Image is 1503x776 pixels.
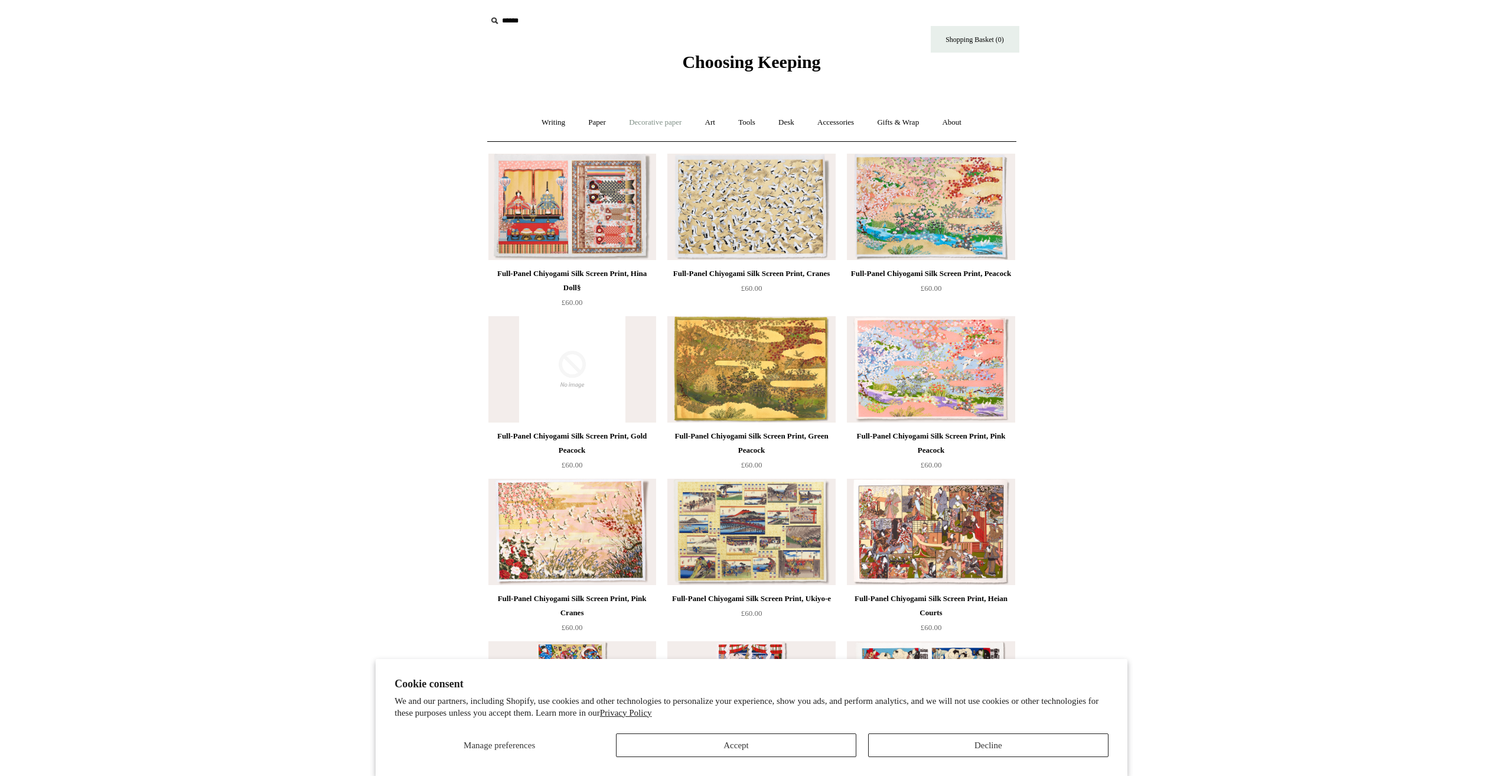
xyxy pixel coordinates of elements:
span: £60.00 [562,298,583,307]
a: Privacy Policy [600,708,652,717]
a: Full-Panel Chiyogami Silk Screen Print, Heian Courts £60.00 [847,592,1015,640]
img: Full-Panel Chiyogami Silk Screen Print, Sumo Vignette [847,641,1015,748]
a: Full-Panel Chiyogami Silk Screen Print, Green Peacock £60.00 [667,429,835,478]
span: £60.00 [741,460,762,469]
span: £60.00 [562,460,583,469]
img: Full-Panel Chiyogami Silk Screen Print, Ukiyo-e [667,479,835,585]
a: Desk [768,107,805,138]
h2: Cookie consent [395,678,1108,690]
a: Gifts & Wrap [866,107,930,138]
a: Writing [531,107,576,138]
a: Full-Panel Chiyogami Silk Screen Print, Pink Cranes £60.00 [488,592,656,640]
span: £60.00 [562,623,583,632]
span: £60.00 [921,460,942,469]
div: Full-Panel Chiyogami Silk Screen Print, Green Peacock [670,429,832,457]
img: Full-Panel Chiyogami Silk Screen Print, Noh [488,641,656,748]
a: Paper [578,107,617,138]
span: Choosing Keeping [682,52,820,72]
div: Full-Panel Chiyogami Silk Screen Print, Pink Peacock [850,429,1012,457]
button: Decline [868,733,1108,757]
div: Full-Panel Chiyogami Silk Screen Print, Peacock [850,267,1012,281]
img: Full-Panel Chiyogami Silk Screen Print, Pink Peacock [847,316,1015,423]
span: £60.00 [741,284,762,293]
a: Full-Panel Chiyogami Silk Screen Print, Cranes Full-Panel Chiyogami Silk Screen Print, Cranes [667,154,835,260]
a: About [931,107,972,138]
div: Full-Panel Chiyogami Silk Screen Print, Ukiyo-e [670,592,832,606]
a: Full-Panel Chiyogami Silk Screen Print, Peacock Full-Panel Chiyogami Silk Screen Print, Peacock [847,154,1015,260]
div: Full-Panel Chiyogami Silk Screen Print, Cranes [670,267,832,281]
a: Full-Panel Chiyogami Silk Screen Print, Pink Peacock Full-Panel Chiyogami Silk Screen Print, Pink... [847,316,1015,423]
img: Full-Panel Chiyogami Silk Screen Print, Green Peacock [667,316,835,423]
div: Full-Panel Chiyogami Silk Screen Print, Pink Cranes [491,592,653,620]
a: Full-Panel Chiyogami Silk Screen Print, Pink Cranes Full-Panel Chiyogami Silk Screen Print, Pink ... [488,479,656,585]
button: Manage preferences [395,733,604,757]
div: Full-Panel Chiyogami Silk Screen Print, Heian Courts [850,592,1012,620]
a: Art [695,107,726,138]
a: Full-Panel Chiyogami Silk Screen Print, Sumo Vignette Full-Panel Chiyogami Silk Screen Print, Sum... [847,641,1015,748]
a: Full-Panel Chiyogami Silk Screen Print, Peacock £60.00 [847,267,1015,315]
img: Full-Panel Chiyogami Silk Screen Print, Peacock [847,154,1015,260]
a: Full-Panel Chiyogami Silk Screen Print, Noh Full-Panel Chiyogami Silk Screen Print, Noh [488,641,656,748]
a: Full-Panel Chiyogami Silk Screen Print, Sumo Full-Panel Chiyogami Silk Screen Print, Sumo [667,641,835,748]
a: Full-Panel Chiyogami Silk Screen Print, Green Peacock Full-Panel Chiyogami Silk Screen Print, Gre... [667,316,835,423]
div: Full-Panel Chiyogami Silk Screen Print, Gold Peacock [491,429,653,457]
a: Full-Panel Chiyogami Silk Screen Print, Hina Doll§ £60.00 [488,267,656,315]
div: Full-Panel Chiyogami Silk Screen Print, Hina Doll§ [491,267,653,295]
a: Full-Panel Chiyogami Silk Screen Print, Cranes £60.00 [667,267,835,315]
img: Full-Panel Chiyogami Silk Screen Print, Sumo [667,641,835,748]
a: Accessories [807,107,865,138]
img: Full-Panel Chiyogami Silk Screen Print, Heian Courts [847,479,1015,585]
a: Full-Panel Chiyogami Silk Screen Print, Hina Doll§ Full-Panel Chiyogami Silk Screen Print, Hina D... [488,154,656,260]
a: Full-Panel Chiyogami Silk Screen Print, Gold Peacock £60.00 [488,429,656,478]
a: Tools [728,107,766,138]
span: £60.00 [921,284,942,293]
a: Shopping Basket (0) [931,26,1019,53]
a: Choosing Keeping [682,61,820,70]
a: Decorative paper [618,107,692,138]
span: £60.00 [921,623,942,632]
a: Full-Panel Chiyogami Silk Screen Print, Ukiyo-e £60.00 [667,592,835,640]
a: Full-Panel Chiyogami Silk Screen Print, Heian Courts Full-Panel Chiyogami Silk Screen Print, Heia... [847,479,1015,585]
img: Full-Panel Chiyogami Silk Screen Print, Pink Cranes [488,479,656,585]
img: Full-Panel Chiyogami Silk Screen Print, Hina Doll§ [488,154,656,260]
img: no-image-2048-a2addb12_grande.gif [488,316,656,423]
img: Full-Panel Chiyogami Silk Screen Print, Cranes [667,154,835,260]
button: Accept [616,733,856,757]
p: We and our partners, including Shopify, use cookies and other technologies to personalize your ex... [395,696,1108,719]
span: £60.00 [741,609,762,618]
a: Full-Panel Chiyogami Silk Screen Print, Pink Peacock £60.00 [847,429,1015,478]
span: Manage preferences [464,741,535,750]
a: Full-Panel Chiyogami Silk Screen Print, Ukiyo-e Full-Panel Chiyogami Silk Screen Print, Ukiyo-e [667,479,835,585]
